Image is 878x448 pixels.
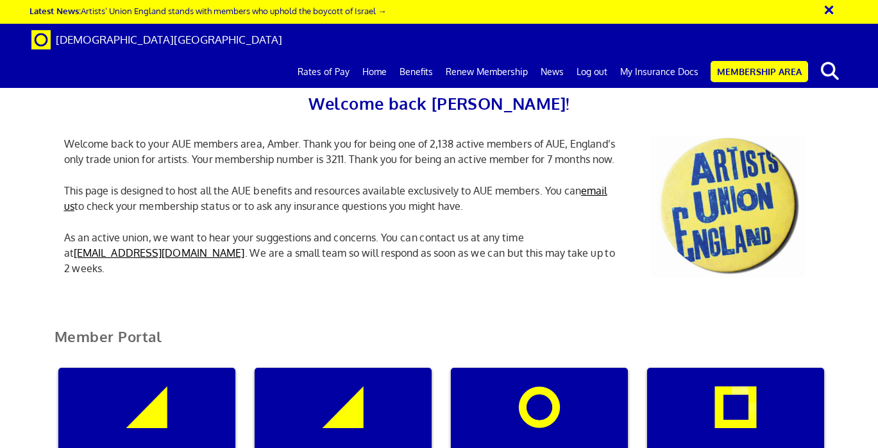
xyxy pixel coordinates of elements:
h2: Welcome back [PERSON_NAME]! [55,90,824,117]
a: Latest News:Artists’ Union England stands with members who uphold the boycott of Israel → [30,5,386,16]
a: email us [64,184,607,212]
h2: Member Portal [45,329,834,360]
strong: Latest News: [30,5,81,16]
span: [DEMOGRAPHIC_DATA][GEOGRAPHIC_DATA] [56,33,282,46]
a: News [534,56,570,88]
a: Rates of Pay [291,56,356,88]
p: As an active union, we want to hear your suggestions and concerns. You can contact us at any time... [55,230,632,276]
a: Benefits [393,56,439,88]
a: Log out [570,56,614,88]
p: Welcome back to your AUE members area, Amber. Thank you for being one of 2,138 active members of ... [55,136,632,167]
a: [EMAIL_ADDRESS][DOMAIN_NAME] [74,246,245,259]
a: My Insurance Docs [614,56,705,88]
a: Renew Membership [439,56,534,88]
a: Home [356,56,393,88]
a: Membership Area [711,61,808,82]
a: Brand [DEMOGRAPHIC_DATA][GEOGRAPHIC_DATA] [22,24,292,56]
button: search [811,58,850,85]
p: This page is designed to host all the AUE benefits and resources available exclusively to AUE mem... [55,183,632,214]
